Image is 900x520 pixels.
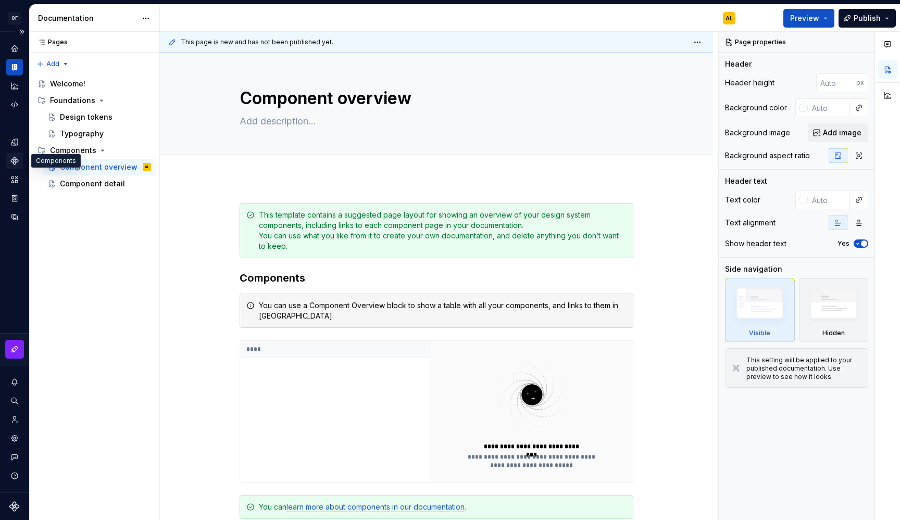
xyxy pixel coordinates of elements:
[725,59,752,69] div: Header
[8,12,21,24] div: OF
[6,78,23,94] a: Analytics
[43,109,155,125] a: Design tokens
[33,75,155,192] div: Page tree
[33,75,155,92] a: Welcome!
[50,145,96,156] div: Components
[259,210,627,251] div: This template contains a suggested page layout for showing an overview of your design system comp...
[725,278,795,342] div: Visible
[808,191,850,209] input: Auto
[6,134,23,150] a: Design tokens
[808,123,868,142] button: Add image
[259,502,627,512] div: You can .
[725,150,810,161] div: Background aspect ratio
[790,13,819,23] span: Preview
[15,24,29,39] button: Expand sidebar
[783,9,834,28] button: Preview
[60,112,113,122] div: Design tokens
[6,449,23,465] button: Contact support
[6,374,23,390] button: Notifications
[799,278,869,342] div: Hidden
[725,264,782,274] div: Side navigation
[6,153,23,169] a: Components
[38,13,136,23] div: Documentation
[725,176,767,186] div: Header text
[839,9,896,28] button: Publish
[6,392,23,409] button: Search ⌘K
[6,96,23,113] a: Code automation
[808,98,850,117] input: Auto
[725,238,786,249] div: Show header text
[749,329,770,337] div: Visible
[181,38,333,46] span: This page is new and has not been published yet.
[726,14,733,22] div: AL
[816,73,856,92] input: Auto
[725,218,776,228] div: Text alignment
[33,57,72,71] button: Add
[822,329,845,337] div: Hidden
[6,171,23,188] a: Assets
[2,7,27,29] button: OF
[50,79,85,89] div: Welcome!
[46,60,59,68] span: Add
[746,356,861,381] div: This setting will be applied to your published documentation. Use preview to see how it looks.
[823,128,861,138] span: Add image
[43,159,155,175] a: Component overviewAL
[240,271,633,285] h3: Components
[838,239,849,248] label: Yes
[31,154,81,168] div: Components
[9,501,20,512] svg: Supernova Logo
[60,162,137,172] div: Component overview
[6,209,23,225] a: Data sources
[238,86,631,111] textarea: Component overview
[6,411,23,428] a: Invite team
[6,430,23,447] a: Settings
[6,40,23,57] a: Home
[725,195,760,205] div: Text color
[43,125,155,142] a: Typography
[145,162,149,172] div: AL
[33,142,155,159] div: Components
[6,59,23,75] a: Documentation
[725,78,774,88] div: Header height
[286,502,465,511] a: learn more about components in our documentation
[6,190,23,207] a: Storybook stories
[33,38,68,46] div: Pages
[60,179,125,189] div: Component detail
[854,13,881,23] span: Publish
[33,92,155,109] div: Foundations
[60,129,104,139] div: Typography
[43,175,155,192] a: Component detail
[259,300,627,321] div: You can use a Component Overview block to show a table with all your components, and links to the...
[725,128,790,138] div: Background image
[725,103,787,113] div: Background color
[50,95,95,106] div: Foundations
[856,79,864,87] p: px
